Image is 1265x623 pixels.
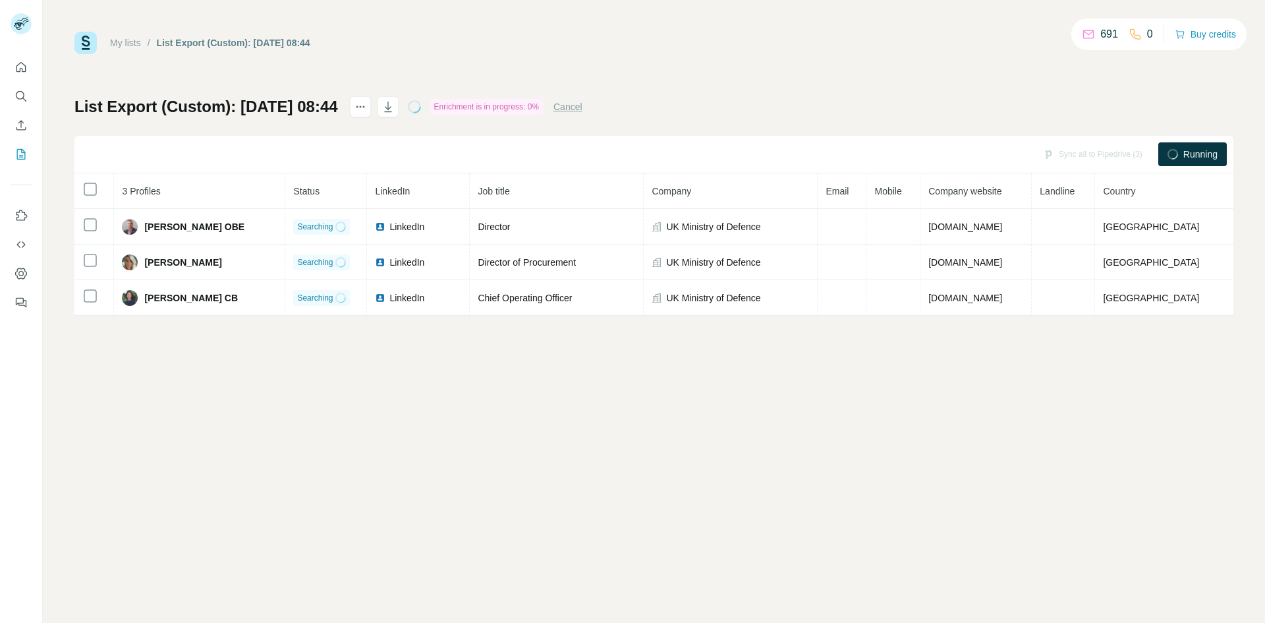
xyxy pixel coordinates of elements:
button: My lists [11,142,32,166]
span: [GEOGRAPHIC_DATA] [1103,293,1199,303]
span: [GEOGRAPHIC_DATA] [1103,257,1199,268]
p: 691 [1100,26,1118,42]
span: [DOMAIN_NAME] [928,257,1002,268]
span: Country [1103,186,1135,196]
p: 0 [1147,26,1153,42]
span: [GEOGRAPHIC_DATA] [1103,222,1199,232]
span: Email [826,186,849,196]
span: [DOMAIN_NAME] [928,293,1002,303]
span: Company [652,186,691,196]
span: Director [478,222,510,232]
span: Company website [928,186,1001,196]
span: Searching [297,256,333,268]
img: LinkedIn logo [375,222,385,232]
img: LinkedIn logo [375,257,385,268]
span: UK Ministry of Defence [666,256,760,269]
span: Mobile [874,186,901,196]
span: LinkedIn [389,256,424,269]
span: Searching [297,221,333,233]
span: UK Ministry of Defence [666,291,760,305]
button: Enrich CSV [11,113,32,137]
img: Surfe Logo [74,32,97,54]
button: Dashboard [11,262,32,285]
span: LinkedIn [389,220,424,233]
span: Running [1183,148,1218,161]
button: Search [11,84,32,108]
button: Use Surfe API [11,233,32,256]
span: Chief Operating Officer [478,293,572,303]
span: [DOMAIN_NAME] [928,222,1002,232]
button: actions [350,96,371,117]
span: Landline [1040,186,1075,196]
span: Job title [478,186,509,196]
div: List Export (Custom): [DATE] 08:44 [157,36,310,49]
span: [PERSON_NAME] CB [144,291,238,305]
span: LinkedIn [389,291,424,305]
span: Director of Procurement [478,257,576,268]
img: Avatar [122,219,138,235]
img: Avatar [122,290,138,306]
img: Avatar [122,254,138,270]
button: Cancel [553,100,582,113]
button: Use Surfe on LinkedIn [11,204,32,227]
img: LinkedIn logo [375,293,385,303]
span: Searching [297,292,333,304]
span: UK Ministry of Defence [666,220,760,233]
span: 3 Profiles [122,186,160,196]
div: Enrichment is in progress: 0% [430,99,543,115]
span: [PERSON_NAME] OBE [144,220,244,233]
li: / [148,36,150,49]
span: [PERSON_NAME] [144,256,221,269]
button: Quick start [11,55,32,79]
h1: List Export (Custom): [DATE] 08:44 [74,96,338,117]
button: Buy credits [1175,25,1236,44]
button: Feedback [11,291,32,314]
span: LinkedIn [375,186,410,196]
a: My lists [110,38,141,48]
span: Status [293,186,320,196]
